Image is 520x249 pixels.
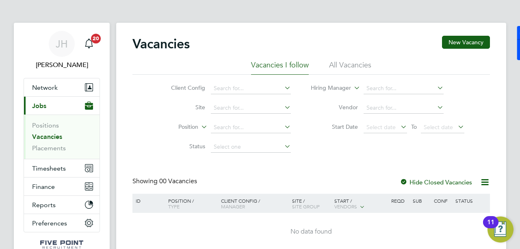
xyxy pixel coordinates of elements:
span: Network [32,84,58,91]
span: Justin Hinkson [24,60,100,70]
label: Hide Closed Vacancies [400,178,472,186]
input: Search for... [211,83,291,94]
button: New Vacancy [442,36,490,49]
input: Search for... [364,83,444,94]
button: Open Resource Center, 11 new notifications [487,217,513,243]
li: All Vacancies [329,60,371,75]
input: Search for... [211,122,291,133]
span: Timesheets [32,165,66,172]
button: Network [24,78,100,96]
span: Select date [424,123,453,131]
label: Hiring Manager [304,84,351,92]
div: Client Config / [219,194,290,213]
input: Search for... [211,102,291,114]
div: Position / [162,194,219,213]
button: Reports [24,196,100,214]
label: Client Config [158,84,205,91]
a: Placements [32,144,66,152]
h2: Vacancies [132,36,190,52]
span: Manager [221,203,245,210]
a: Positions [32,121,59,129]
span: 20 [91,34,101,43]
input: Select one [211,141,291,153]
div: Conf [432,194,453,208]
label: Site [158,104,205,111]
a: Vacancies [32,133,62,141]
button: Finance [24,178,100,195]
span: Jobs [32,102,46,110]
a: JH[PERSON_NAME] [24,31,100,70]
span: Site Group [292,203,320,210]
label: Start Date [311,123,358,130]
li: Vacancies I follow [251,60,309,75]
label: Status [158,143,205,150]
div: Reqd [389,194,410,208]
button: Jobs [24,97,100,115]
span: Select date [366,123,396,131]
span: Vendors [334,203,357,210]
button: Timesheets [24,159,100,177]
button: Preferences [24,214,100,232]
div: Status [453,194,489,208]
div: Showing [132,177,199,186]
div: Site / [290,194,333,213]
span: Reports [32,201,56,209]
div: Start / [332,194,389,214]
div: No data found [134,227,489,236]
a: 20 [81,31,97,57]
div: 11 [487,222,494,233]
span: Type [168,203,180,210]
span: To [409,121,419,132]
input: Search for... [364,102,444,114]
span: 00 Vacancies [159,177,197,185]
div: Sub [411,194,432,208]
span: JH [56,39,68,49]
div: Jobs [24,115,100,159]
span: Finance [32,183,55,191]
label: Position [152,123,198,131]
div: ID [134,194,162,208]
label: Vendor [311,104,358,111]
span: Preferences [32,219,67,227]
